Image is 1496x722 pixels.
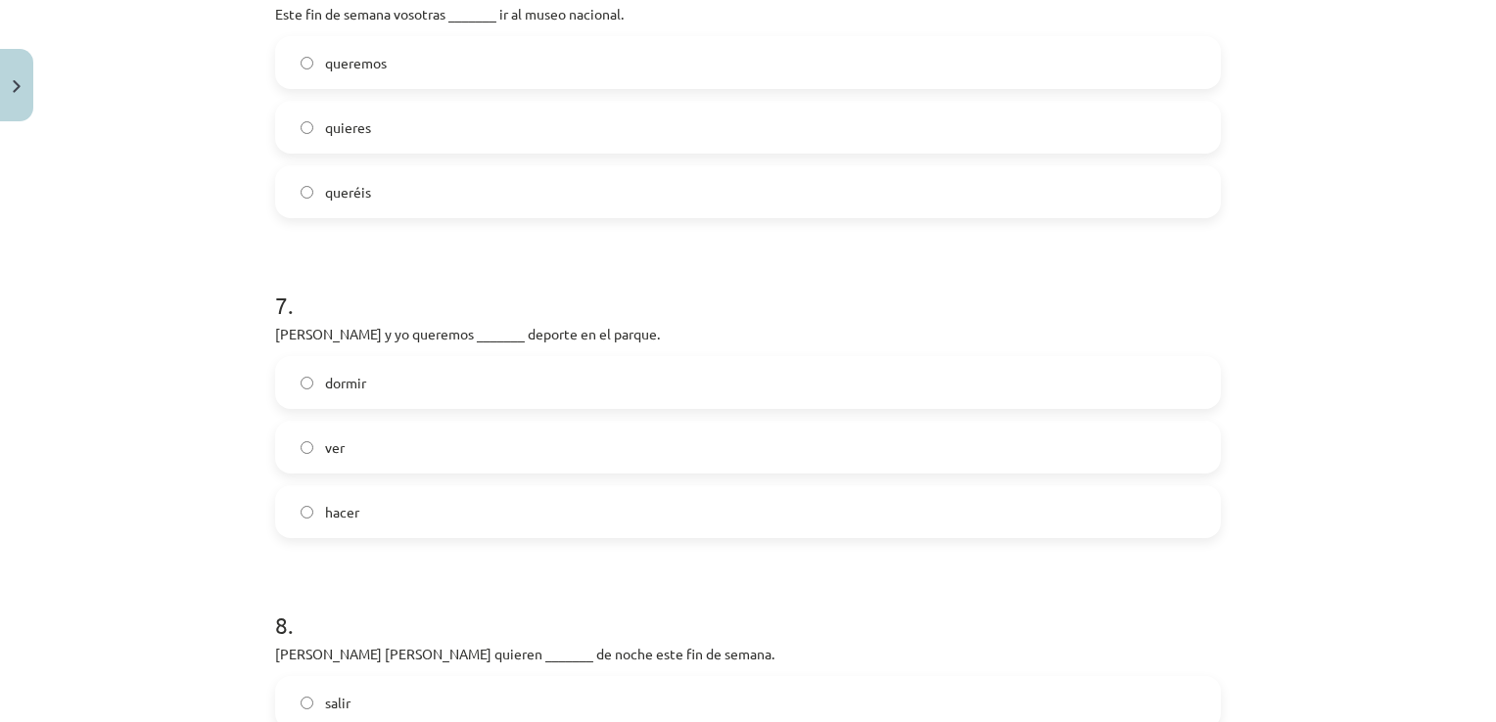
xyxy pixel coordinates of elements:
input: ver [301,441,313,454]
input: dormir [301,377,313,389]
span: quieres [325,117,371,138]
input: salir [301,697,313,709]
span: dormir [325,373,366,393]
span: hacer [325,502,359,522]
span: salir [325,693,351,713]
p: [PERSON_NAME] y yo queremos _______ deporte en el parque. [275,324,1221,344]
img: icon-close-lesson-0947bae3869378f0d4975bcd49f059093ad1ed9edebbc8119c70593378902aed.svg [13,80,21,93]
input: hacer [301,506,313,519]
span: ver [325,437,345,458]
h1: 7 . [275,257,1221,318]
span: queremos [325,53,387,73]
input: queremos [301,57,313,69]
p: [PERSON_NAME] [PERSON_NAME] quieren _______ de noche este fin de semana. [275,644,1221,664]
input: quieres [301,121,313,134]
h1: 8 . [275,577,1221,638]
span: queréis [325,182,371,203]
p: Este fin de semana vosotras _______ ir al museo nacional. [275,4,1221,24]
input: queréis [301,186,313,199]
